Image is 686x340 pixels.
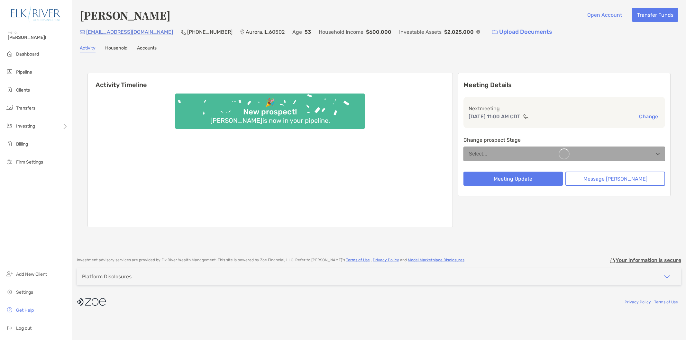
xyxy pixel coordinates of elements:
[582,8,627,22] button: Open Account
[82,273,132,280] div: Platform Disclosures
[6,324,14,332] img: logout icon
[625,300,651,304] a: Privacy Policy
[208,117,333,124] div: [PERSON_NAME] is now in your pipeline.
[6,50,14,58] img: dashboard icon
[492,30,498,34] img: button icon
[16,87,30,93] span: Clients
[77,295,106,309] img: company logo
[346,258,370,262] a: Terms of Use
[16,51,39,57] span: Dashboard
[6,288,14,296] img: settings icon
[488,25,556,39] a: Upload Documents
[469,104,660,112] p: Next meeting
[463,136,665,144] p: Change prospect Stage
[181,30,186,35] img: Phone Icon
[305,28,311,36] p: 53
[366,28,391,36] p: $600,000
[6,122,14,130] img: investing icon
[16,159,43,165] span: Firm Settings
[637,113,660,120] button: Change
[80,8,170,22] h4: [PERSON_NAME]
[16,326,32,331] span: Log out
[6,270,14,278] img: add_new_client icon
[463,172,563,186] button: Meeting Update
[6,68,14,76] img: pipeline icon
[16,272,47,277] span: Add New Client
[6,306,14,314] img: get-help icon
[105,45,127,52] a: Household
[16,141,28,147] span: Billing
[476,30,480,34] img: Info Icon
[263,98,278,107] div: 🎉
[16,69,32,75] span: Pipeline
[654,300,678,304] a: Terms of Use
[240,30,244,35] img: Location Icon
[187,28,233,36] p: [PHONE_NUMBER]
[616,257,681,263] p: Your information is secure
[77,258,465,263] p: Investment advisory services are provided by Elk River Wealth Management . This site is powered b...
[6,158,14,166] img: firm-settings icon
[292,28,302,36] p: Age
[8,35,68,40] span: [PERSON_NAME]!
[632,8,678,22] button: Transfer Funds
[137,45,157,52] a: Accounts
[16,105,35,111] span: Transfers
[469,112,520,121] p: [DATE] 11:00 AM CDT
[6,140,14,148] img: billing icon
[444,28,474,36] p: $2,025,000
[399,28,442,36] p: Investable Assets
[80,30,85,34] img: Email Icon
[88,73,453,89] h6: Activity Timeline
[6,86,14,94] img: clients icon
[6,104,14,112] img: transfers icon
[565,172,665,186] button: Message [PERSON_NAME]
[86,28,173,36] p: [EMAIL_ADDRESS][DOMAIN_NAME]
[80,45,96,52] a: Activity
[241,107,299,117] div: New prospect!
[463,81,665,89] p: Meeting Details
[175,94,365,123] img: Confetti
[663,273,671,281] img: icon arrow
[373,258,399,262] a: Privacy Policy
[16,123,35,129] span: Investing
[523,114,529,119] img: communication type
[8,3,64,26] img: Zoe Logo
[16,308,34,313] span: Get Help
[408,258,464,262] a: Model Marketplace Disclosures
[246,28,285,36] p: Aurora , IL , 60502
[16,290,33,295] span: Settings
[319,28,363,36] p: Household Income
